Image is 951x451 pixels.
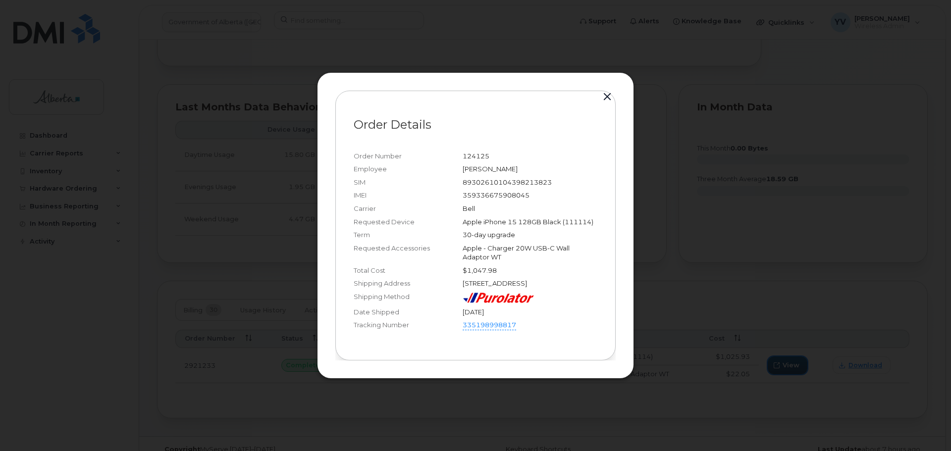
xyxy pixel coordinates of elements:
div: Shipping Method [354,292,463,303]
img: purolator-9dc0d6913a5419968391dc55414bb4d415dd17fc9089aa56d78149fa0af40473.png [463,292,534,303]
div: Total Cost [354,266,463,275]
div: Apple iPhone 15 128GB Black (111114) [463,217,597,227]
div: Term [354,230,463,240]
div: Bell [463,204,597,213]
div: Employee [354,164,463,174]
div: Requested Device [354,217,463,227]
div: 89302610104398213823 [463,178,597,187]
div: Carrier [354,204,463,213]
a: Open shipping details in new tab [516,321,524,329]
p: Order Details [354,119,597,131]
div: $1,047.98 [463,266,597,275]
p: Apple - Charger 20W USB-C Wall Adaptor WT [463,244,597,262]
div: Order Number [354,151,463,161]
div: Date Shipped [354,307,463,317]
div: 30-day upgrade [463,230,597,240]
a: 335198998817 [463,320,516,330]
div: SIM [354,178,463,187]
div: [DATE] [463,307,597,317]
div: Tracking Number [354,320,463,331]
div: Requested Accessories [354,244,463,262]
div: [PERSON_NAME] [463,164,597,174]
div: [STREET_ADDRESS] [463,279,597,288]
div: Shipping Address [354,279,463,288]
div: IMEI [354,191,463,200]
div: 124125 [463,151,597,161]
div: 359336675908045 [463,191,597,200]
